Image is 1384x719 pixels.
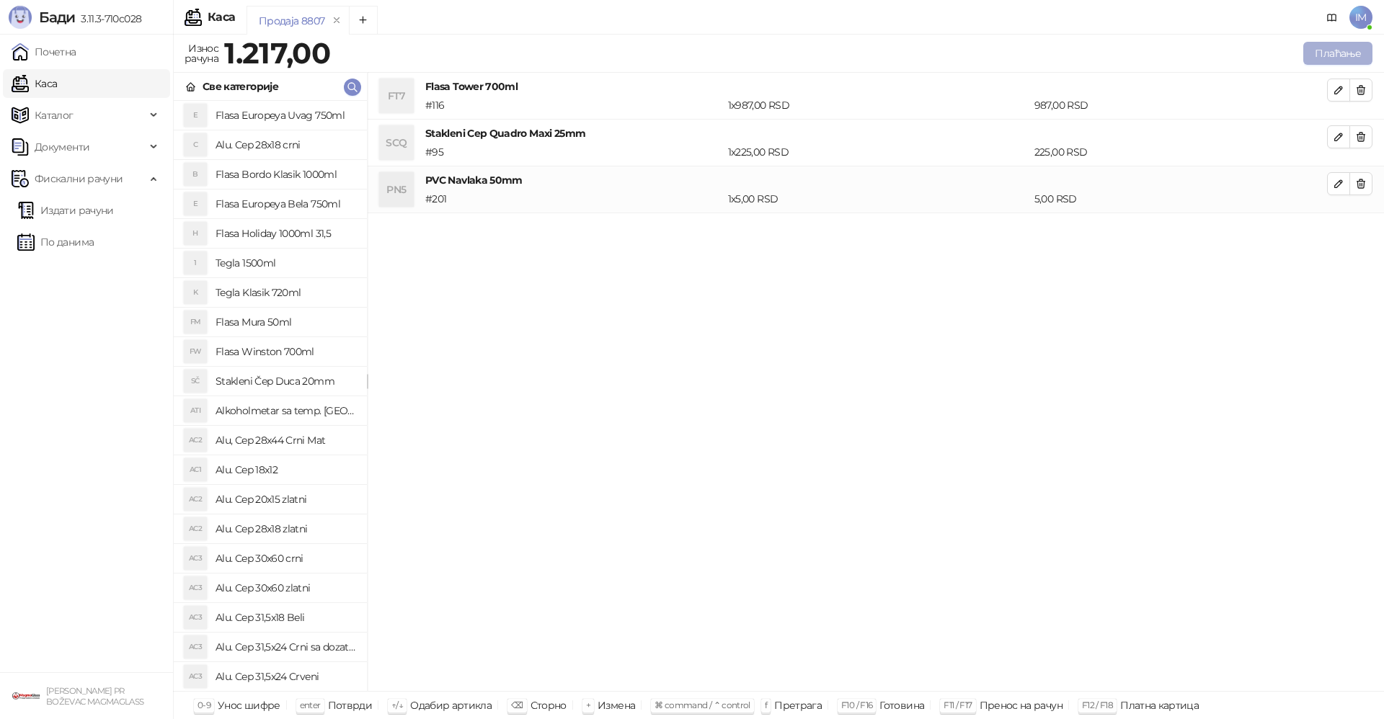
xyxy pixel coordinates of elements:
[184,399,207,422] div: ATI
[35,101,74,130] span: Каталог
[425,172,1327,188] h4: PVC Navlaka 50mm
[17,228,94,256] a: По данима
[184,340,207,363] div: FW
[655,700,750,710] span: ⌘ command / ⌃ control
[725,144,1032,160] div: 1 x 225,00 RSD
[841,700,872,710] span: F10 / F16
[184,370,207,393] div: SČ
[182,39,221,68] div: Износ рачуна
[1349,6,1372,29] span: IM
[75,12,141,25] span: 3.11.3-710c028
[216,635,355,658] h4: Alu. Cep 31,5x24 Crni sa dozatorom
[198,700,210,710] span: 0-9
[511,700,523,710] span: ⌫
[410,696,492,715] div: Одабир артикла
[425,125,1327,141] h4: Stakleni Cep Quadro Maxi 25mm
[216,222,355,245] h4: Flasa Holiday 1000ml 31,5
[216,251,355,274] h4: Tegla 1500ml
[300,700,321,710] span: enter
[224,35,330,71] strong: 1.217,00
[12,37,76,66] a: Почетна
[184,665,207,688] div: AC3
[184,222,207,245] div: H
[9,6,32,29] img: Logo
[422,144,725,160] div: # 95
[216,281,355,304] h4: Tegla Klasik 720ml
[216,547,355,570] h4: Alu. Cep 30x60 crni
[425,79,1327,94] h4: Flasa Tower 700ml
[328,696,373,715] div: Потврди
[12,682,40,710] img: 64x64-companyLogo-1893ffd3-f8d7-40ed-872e-741d608dc9d9.png
[765,700,767,710] span: f
[184,606,207,629] div: AC3
[35,164,123,193] span: Фискални рачуни
[216,192,355,215] h4: Flasa Europeya Bela 750ml
[184,576,207,599] div: AC3
[598,696,635,715] div: Измена
[39,9,75,26] span: Бади
[1120,696,1199,715] div: Платна картица
[35,133,89,161] span: Документи
[203,79,278,94] div: Све категорије
[184,104,207,127] div: E
[216,429,355,452] h4: Alu, Cep 28x44 Crni Mat
[216,606,355,629] h4: Alu. Cep 31,5x18 Beli
[184,163,207,186] div: B
[216,665,355,688] h4: Alu. Cep 31,5x24 Crveni
[216,488,355,511] h4: Alu. Cep 20x15 zlatni
[1321,6,1344,29] a: Документација
[774,696,822,715] div: Претрага
[531,696,567,715] div: Сторно
[184,133,207,156] div: C
[216,163,355,186] h4: Flasa Bordo Klasik 1000ml
[725,97,1032,113] div: 1 x 987,00 RSD
[349,6,378,35] button: Add tab
[725,191,1032,207] div: 1 x 5,00 RSD
[184,517,207,540] div: AC2
[1303,42,1372,65] button: Плаћање
[216,133,355,156] h4: Alu. Cep 28x18 crni
[259,13,324,29] div: Продаја 8807
[586,700,590,710] span: +
[379,79,414,113] div: FT7
[216,311,355,334] h4: Flasa Mura 50ml
[208,12,235,23] div: Каса
[216,370,355,393] h4: Stakleni Čep Duca 20mm
[184,311,207,334] div: FM
[17,196,114,225] a: Издати рачуни
[216,517,355,540] h4: Alu. Cep 28x18 zlatni
[1032,97,1330,113] div: 987,00 RSD
[184,251,207,274] div: 1
[184,192,207,215] div: E
[391,700,403,710] span: ↑/↓
[216,458,355,481] h4: Alu. Cep 18x12
[379,125,414,160] div: SCQ
[944,700,972,710] span: F11 / F17
[1082,700,1113,710] span: F12 / F18
[379,172,414,207] div: PN5
[174,101,367,691] div: grid
[12,69,57,98] a: Каса
[184,458,207,481] div: AC1
[216,104,355,127] h4: Flasa Europeya Uvag 750ml
[184,635,207,658] div: AC3
[980,696,1063,715] div: Пренос на рачун
[1032,191,1330,207] div: 5,00 RSD
[184,429,207,452] div: AC2
[184,281,207,304] div: K
[422,97,725,113] div: # 116
[184,488,207,511] div: AC2
[218,696,280,715] div: Унос шифре
[216,399,355,422] h4: Alkoholmetar sa temp. [GEOGRAPHIC_DATA]
[184,547,207,570] div: AC3
[216,340,355,363] h4: Flasa Winston 700ml
[1032,144,1330,160] div: 225,00 RSD
[422,191,725,207] div: # 201
[216,576,355,599] h4: Alu. Cep 30x60 zlatni
[879,696,924,715] div: Готовина
[46,686,143,707] small: [PERSON_NAME] PR BOŽEVAC MAGMAGLASS
[327,14,346,27] button: remove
